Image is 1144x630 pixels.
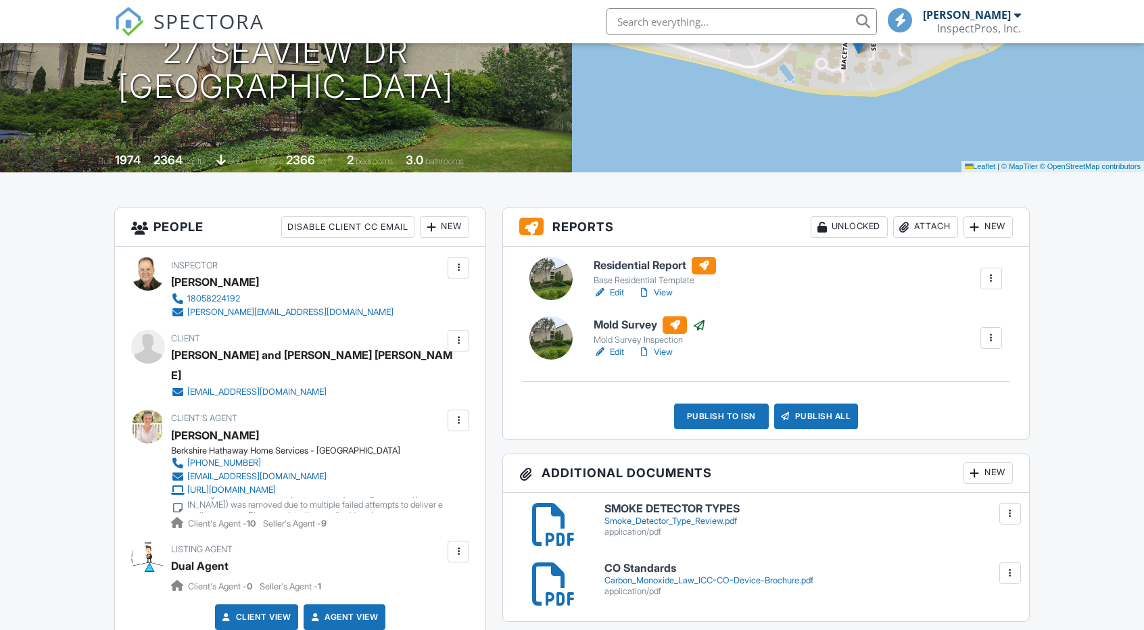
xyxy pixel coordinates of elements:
[594,345,624,359] a: Edit
[638,345,673,359] a: View
[114,7,144,37] img: The Best Home Inspection Software - Spectora
[114,18,264,47] a: SPECTORA
[594,286,624,299] a: Edit
[923,8,1011,22] div: [PERSON_NAME]
[171,306,394,319] a: [PERSON_NAME][EMAIL_ADDRESS][DOMAIN_NAME]
[503,454,1029,493] h3: Additional Documents
[606,8,877,35] input: Search everything...
[153,7,264,35] span: SPECTORA
[594,316,706,346] a: Mold Survey Mold Survey Inspection
[187,293,240,304] div: 18058224192
[171,425,259,445] a: [PERSON_NAME]
[503,208,1029,247] h3: Reports
[98,156,113,166] span: Built
[937,22,1021,35] div: InspectPros, Inc.
[594,257,716,287] a: Residential Report Base Residential Template
[811,216,888,238] div: Unlocked
[604,562,1013,597] a: CO Standards Carbon_Monoxide_Law_ICC-CO-Device-Brochure.pdf application/pdf
[263,518,327,529] span: Seller's Agent -
[963,216,1013,238] div: New
[604,527,1013,537] div: application/pdf
[171,413,237,423] span: Client's Agent
[187,458,261,468] div: [PHONE_NUMBER]
[281,216,414,238] div: Disable Client CC Email
[171,445,455,456] div: Berkshire Hathaway Home Services - [GEOGRAPHIC_DATA]
[425,156,464,166] span: bathrooms
[604,503,1013,515] h6: SMOKE DETECTOR TYPES
[171,385,444,399] a: [EMAIL_ADDRESS][DOMAIN_NAME]
[997,162,999,170] span: |
[594,316,706,334] h6: Mold Survey
[188,581,254,591] span: Client's Agent -
[594,275,716,286] div: Base Residential Template
[604,575,1013,586] div: Carbon_Monoxide_Law_ICC-CO-Device-Brochure.pdf
[171,292,394,306] a: 18058224192
[965,162,995,170] a: Leaflet
[1040,162,1141,170] a: © OpenStreetMap contributors
[171,483,444,497] a: [URL][DOMAIN_NAME]
[115,153,141,167] div: 1974
[638,286,673,299] a: View
[317,156,334,166] span: sq.ft.
[115,208,485,247] h3: People
[604,503,1013,537] a: SMOKE DETECTOR TYPES Smoke_Detector_Type_Review.pdf application/pdf
[604,562,1013,575] h6: CO Standards
[171,260,218,270] span: Inspector
[171,333,200,343] span: Client
[321,518,327,529] strong: 9
[594,335,706,345] div: Mold Survey Inspection
[674,404,769,429] div: Publish to ISN
[406,153,423,167] div: 3.0
[604,516,1013,527] div: Smoke_Detector_Type_Review.pdf
[594,257,716,274] h6: Residential Report
[187,307,394,318] div: [PERSON_NAME][EMAIL_ADDRESS][DOMAIN_NAME]
[247,518,256,529] strong: 10
[171,272,259,292] div: [PERSON_NAME]
[187,471,327,482] div: [EMAIL_ADDRESS][DOMAIN_NAME]
[256,156,284,166] span: Lot Size
[318,581,321,591] strong: 1
[171,544,233,554] span: Listing Agent
[356,156,393,166] span: bedrooms
[188,518,258,529] span: Client's Agent -
[220,610,291,624] a: Client View
[153,153,183,167] div: 2364
[1001,162,1038,170] a: © MapTiler
[171,345,455,385] div: [PERSON_NAME] and [PERSON_NAME] [PERSON_NAME]
[286,153,315,167] div: 2366
[420,216,469,238] div: New
[247,581,252,591] strong: 0
[308,610,378,624] a: Agent View
[260,581,321,591] span: Seller's Agent -
[774,404,859,429] div: Publish All
[118,34,454,105] h1: 27 Seaview Dr [GEOGRAPHIC_DATA]
[171,456,444,470] a: [PHONE_NUMBER]
[187,485,276,495] div: [URL][DOMAIN_NAME]
[228,156,243,166] span: slab
[171,470,444,483] a: [EMAIL_ADDRESS][DOMAIN_NAME]
[171,556,229,576] a: Dual Agent
[347,153,354,167] div: 2
[187,387,327,397] div: [EMAIL_ADDRESS][DOMAIN_NAME]
[185,156,204,166] span: sq. ft.
[187,489,444,521] div: This agent's email address (bad address: [EMAIL_ADDRESS][DOMAIN_NAME]) was removed due to multipl...
[893,216,958,238] div: Attach
[604,586,1013,597] div: application/pdf
[963,462,1013,484] div: New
